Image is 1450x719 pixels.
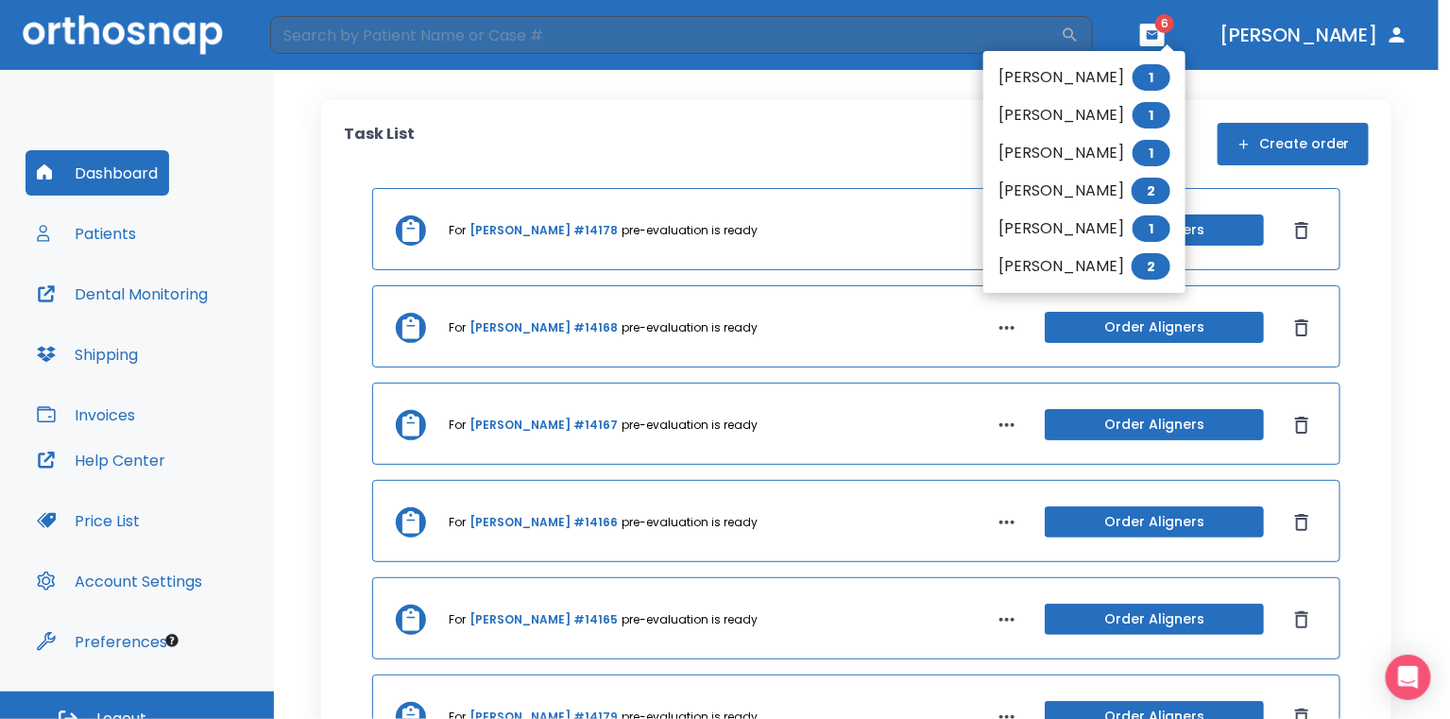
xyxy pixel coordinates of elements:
li: [PERSON_NAME] [983,210,1186,248]
div: Open Intercom Messenger [1386,655,1431,700]
li: [PERSON_NAME] [983,96,1186,134]
span: 2 [1132,253,1170,280]
li: [PERSON_NAME] [983,172,1186,210]
span: 1 [1133,102,1170,128]
span: 2 [1132,178,1170,204]
li: [PERSON_NAME] [983,134,1186,172]
li: [PERSON_NAME] [983,59,1186,96]
li: [PERSON_NAME] [983,248,1186,285]
span: 1 [1133,215,1170,242]
span: 1 [1133,64,1170,91]
span: 1 [1133,140,1170,166]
